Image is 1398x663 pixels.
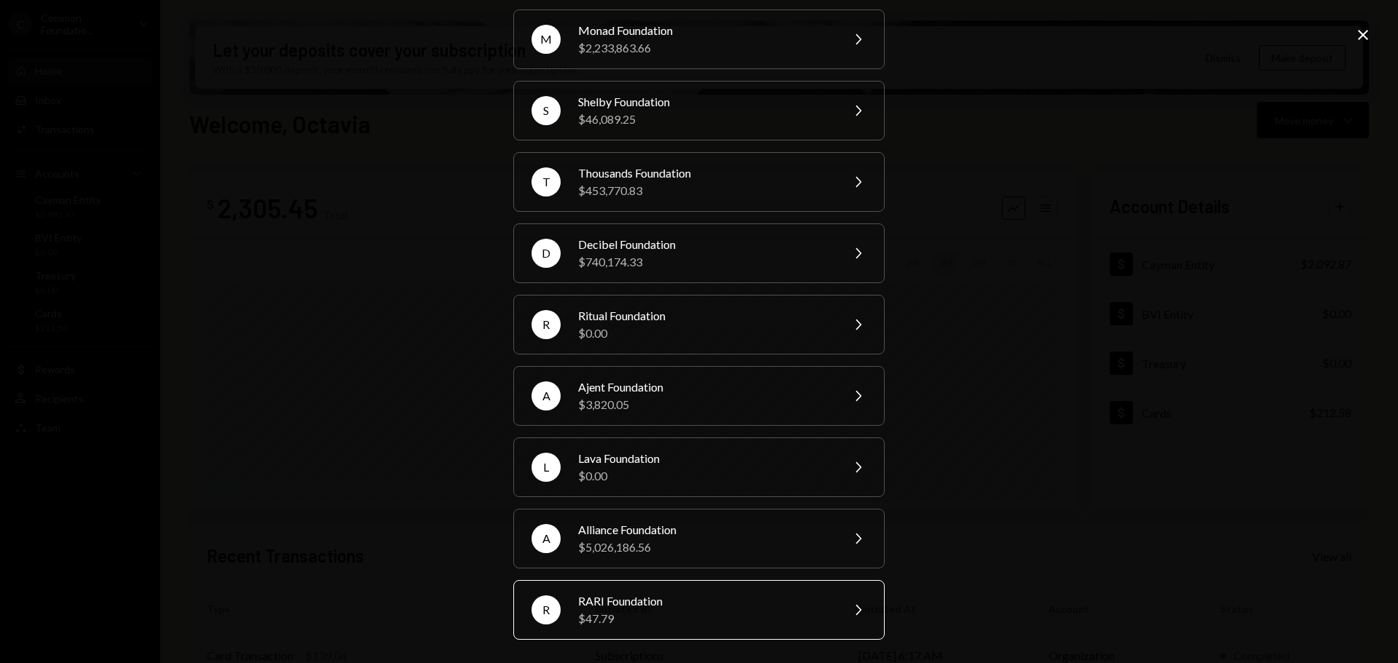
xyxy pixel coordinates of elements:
[578,111,832,128] div: $46,089.25
[532,595,561,624] div: R
[513,9,885,69] button: MMonad Foundation$2,233,863.66
[532,167,561,196] div: T
[578,307,832,325] div: Ritual Foundation
[532,310,561,339] div: R
[532,239,561,268] div: D
[578,396,832,413] div: $3,820.05
[578,521,832,539] div: Alliance Foundation
[578,39,832,57] div: $2,233,863.66
[578,325,832,342] div: $0.00
[532,25,561,54] div: M
[578,93,832,111] div: Shelby Foundation
[578,592,832,610] div: RARI Foundation
[532,381,561,410] div: A
[578,539,832,556] div: $5,026,186.56
[532,453,561,482] div: L
[578,253,832,271] div: $740,174.33
[513,295,885,354] button: RRitual Foundation$0.00
[513,223,885,283] button: DDecibel Foundation$740,174.33
[513,509,885,568] button: AAlliance Foundation$5,026,186.56
[513,580,885,640] button: RRARI Foundation$47.79
[578,610,832,627] div: $47.79
[532,96,561,125] div: S
[513,81,885,140] button: SShelby Foundation$46,089.25
[578,236,832,253] div: Decibel Foundation
[578,22,832,39] div: Monad Foundation
[513,437,885,497] button: LLava Foundation$0.00
[578,378,832,396] div: Ajent Foundation
[532,524,561,553] div: A
[578,467,832,485] div: $0.00
[578,164,832,182] div: Thousands Foundation
[513,366,885,426] button: AAjent Foundation$3,820.05
[578,182,832,199] div: $453,770.83
[513,152,885,212] button: TThousands Foundation$453,770.83
[578,450,832,467] div: Lava Foundation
